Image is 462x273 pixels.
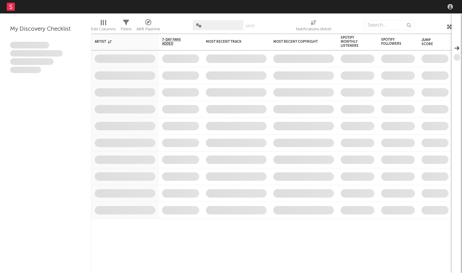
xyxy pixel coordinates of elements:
span: 7-Day Fans Added [162,38,189,46]
div: Edit Columns [91,17,116,36]
div: Most Recent Track [206,40,256,44]
div: A&R Pipeline [136,25,160,33]
input: Search... [364,20,414,30]
div: Most Recent Copyright [273,40,324,44]
span: Aliquam viverra [10,67,41,73]
div: My Discovery Checklist [10,25,81,33]
div: Notifications (Artist) [296,17,331,36]
span: Praesent ac interdum [10,58,54,65]
span: Integer aliquet in purus et [10,50,63,57]
button: Save [246,24,254,28]
div: Filters [121,17,131,36]
span: Lorem ipsum dolor [10,42,49,48]
div: Edit Columns [91,25,116,33]
div: A&R Pipeline [136,17,160,36]
div: Artist [95,40,145,44]
div: Spotify Followers [381,38,405,46]
div: Jump Score [422,38,438,46]
div: Filters [121,25,131,33]
div: Notifications (Artist) [296,25,331,33]
div: Spotify Monthly Listeners [341,36,364,48]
